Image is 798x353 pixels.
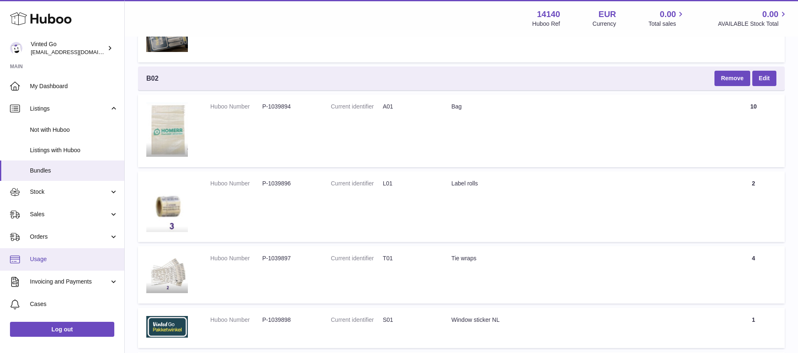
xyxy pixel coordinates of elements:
dt: Current identifier [331,103,383,111]
span: Usage [30,255,118,263]
a: Edit [752,71,776,86]
dd: A01 [383,103,435,111]
span: Listings with Huboo [30,146,118,154]
dd: P-1039896 [262,180,314,188]
span: Total sales [648,20,685,28]
dt: Huboo Number [210,180,262,188]
img: Tie wraps [146,254,188,293]
a: 0.00 AVAILABLE Stock Total [718,9,788,28]
img: Window sticker NL [146,316,188,338]
span: Stock [30,188,109,196]
a: 0.00 Total sales [648,9,685,28]
span: Bundles [30,167,118,175]
span: Invoicing and Payments [30,278,109,286]
td: 4 [722,246,785,303]
span: Not with Huboo [30,126,118,134]
dt: Huboo Number [210,254,262,262]
div: Label rolls [451,180,714,188]
dd: P-1039898 [262,316,314,324]
a: Log out [10,322,114,337]
span: 0.00 [660,9,676,20]
dd: T01 [383,254,435,262]
div: Currency [593,20,616,28]
span: My Dashboard [30,82,118,90]
strong: EUR [598,9,616,20]
img: Bag [146,103,188,157]
strong: 14140 [537,9,560,20]
dt: Current identifier [331,254,383,262]
dt: Huboo Number [210,103,262,111]
img: FR sticker (Relais) contact details [146,23,188,52]
button: Remove [714,71,750,86]
img: Label rolls [146,180,188,232]
dd: L01 [383,180,435,188]
div: Huboo Ref [532,20,560,28]
dd: S01 [383,316,435,324]
td: 1 [722,15,785,63]
span: [EMAIL_ADDRESS][DOMAIN_NAME] [31,49,122,55]
img: giedre.bartusyte@vinted.com [10,42,22,54]
div: Window sticker NL [451,316,714,324]
dt: Current identifier [331,316,383,324]
td: 2 [722,171,785,242]
div: Bag [451,103,714,111]
span: 0.00 [762,9,778,20]
span: Listings [30,105,109,113]
span: B02 [146,74,158,83]
div: Vinted Go [31,40,106,56]
td: 10 [722,94,785,167]
span: Cases [30,300,118,308]
dd: P-1039894 [262,103,314,111]
span: AVAILABLE Stock Total [718,20,788,28]
td: 1 [722,308,785,348]
span: Orders [30,233,109,241]
span: Sales [30,210,109,218]
dt: Current identifier [331,180,383,188]
dd: P-1039897 [262,254,314,262]
div: Tie wraps [451,254,714,262]
dt: Huboo Number [210,316,262,324]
